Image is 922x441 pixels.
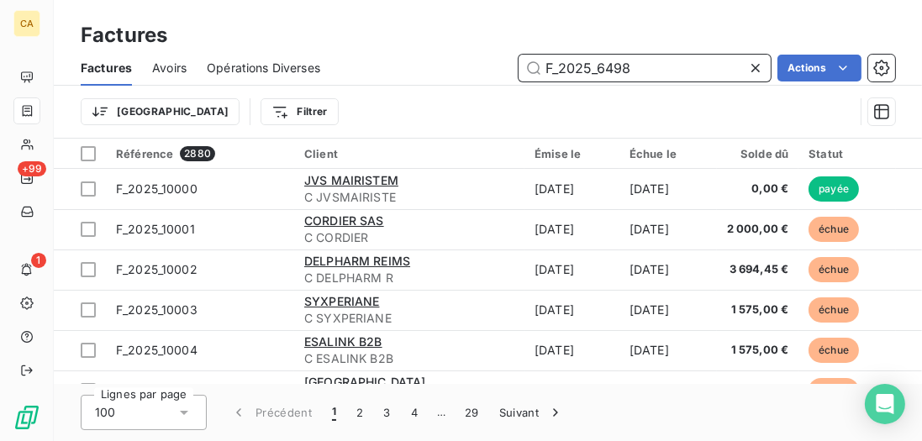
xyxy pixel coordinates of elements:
span: [GEOGRAPHIC_DATA] [304,375,426,389]
span: C SYXPERIANE [304,310,514,327]
button: 2 [346,395,373,430]
div: CA [13,10,40,37]
td: [DATE] [524,370,619,411]
span: F_2025_10003 [116,302,198,317]
span: C ESALINK B2B [304,350,514,367]
span: CORDIER SAS [304,213,384,228]
span: DELPHARM REIMS [304,254,410,268]
td: [DATE] [619,330,717,370]
td: [DATE] [619,290,717,330]
span: échue [809,378,859,403]
span: 0,00 € [727,181,789,197]
span: … [428,399,455,426]
td: [DATE] [524,249,619,290]
td: [DATE] [524,209,619,249]
button: 3 [374,395,401,430]
td: [DATE] [524,330,619,370]
span: 1 575,00 € [727,302,789,318]
span: Factures [81,60,132,76]
td: [DATE] [524,169,619,209]
button: Actions [777,55,861,81]
span: 1 [31,253,46,268]
span: 2 000,00 € [727,221,789,238]
h3: Factures [81,20,167,50]
button: 29 [455,395,489,430]
input: Rechercher [519,55,771,81]
span: payée [809,176,859,202]
span: 1 575,00 € [727,342,789,359]
span: +99 [18,161,46,176]
button: Précédent [220,395,322,430]
button: 4 [401,395,428,430]
span: 2880 [180,146,215,161]
span: 1 [332,404,336,421]
span: ESALINK B2B [304,334,382,349]
td: [DATE] [619,209,717,249]
button: 1 [322,395,346,430]
span: échue [809,217,859,242]
div: Open Intercom Messenger [865,384,905,424]
span: JVS MAIRISTEM [304,173,398,187]
div: Échue le [630,147,707,160]
td: [DATE] [619,370,717,411]
span: C JVSMAIRISTE [304,189,514,206]
span: F_2025_10004 [116,343,198,357]
span: échue [809,338,859,363]
div: Statut [809,147,885,160]
div: Émise le [535,147,609,160]
span: Référence [116,147,173,160]
div: Solde dû [727,147,789,160]
span: C CORDIER [304,229,514,246]
span: F_2025_10001 [116,222,195,236]
span: 3 694,45 € [727,261,789,278]
span: F_2025_10000 [116,181,198,196]
div: Client [304,147,514,160]
span: Opérations Diverses [207,60,320,76]
span: F_2025_10002 [116,262,198,276]
button: Filtrer [261,98,338,125]
span: SYXPERIANE [304,294,380,308]
td: [DATE] [619,249,717,290]
span: 1 312,50 € [727,382,789,399]
button: [GEOGRAPHIC_DATA] [81,98,240,125]
span: 100 [95,404,115,421]
span: F_2025_10005 [116,383,197,397]
span: échue [809,297,859,323]
td: [DATE] [524,290,619,330]
span: Avoirs [152,60,187,76]
span: échue [809,257,859,282]
span: C DELPHARM R [304,270,514,286]
button: Suivant [489,395,574,430]
img: Logo LeanPay [13,404,40,431]
td: [DATE] [619,169,717,209]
